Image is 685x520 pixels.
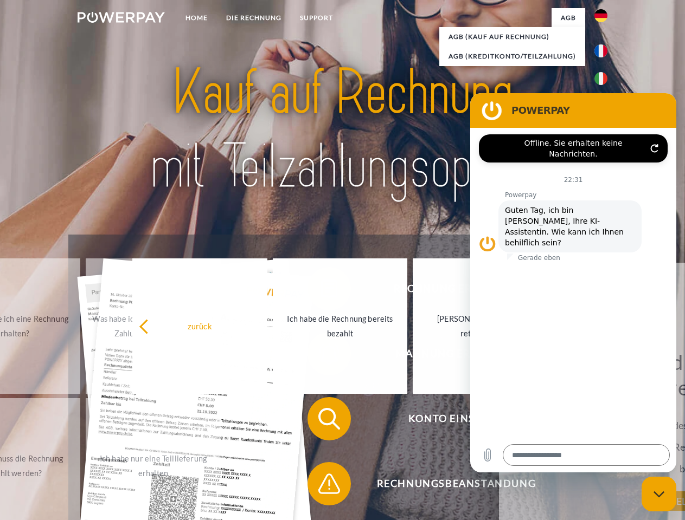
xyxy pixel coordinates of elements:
iframe: Schaltfläche zum Öffnen des Messaging-Fensters; Konversation läuft [642,477,676,511]
a: DIE RECHNUNG [217,8,291,28]
a: AGB (Kauf auf Rechnung) [439,27,585,47]
img: de [594,9,607,22]
a: Was habe ich noch offen, ist meine Zahlung eingegangen? [86,258,221,394]
a: Home [176,8,217,28]
img: title-powerpay_de.svg [104,52,581,207]
img: fr [594,44,607,57]
div: Ich habe die Rechnung bereits bezahlt [279,311,401,341]
img: it [594,72,607,85]
a: SUPPORT [291,8,342,28]
a: agb [552,8,585,28]
span: Rechnungsbeanstandung [323,462,589,505]
button: Rechnungsbeanstandung [308,462,590,505]
div: Ich habe nur eine Teillieferung erhalten [92,451,214,480]
img: logo-powerpay-white.svg [78,12,165,23]
div: zurück [139,318,261,333]
span: Konto einsehen [323,397,589,440]
img: qb_search.svg [316,405,343,432]
a: AGB (Kreditkonto/Teilzahlung) [439,47,585,66]
div: Was habe ich noch offen, ist meine Zahlung eingegangen? [92,311,214,341]
iframe: Messaging-Fenster [470,93,676,472]
button: Konto einsehen [308,397,590,440]
img: qb_warning.svg [316,470,343,497]
div: [PERSON_NAME] wurde retourniert [419,311,541,341]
